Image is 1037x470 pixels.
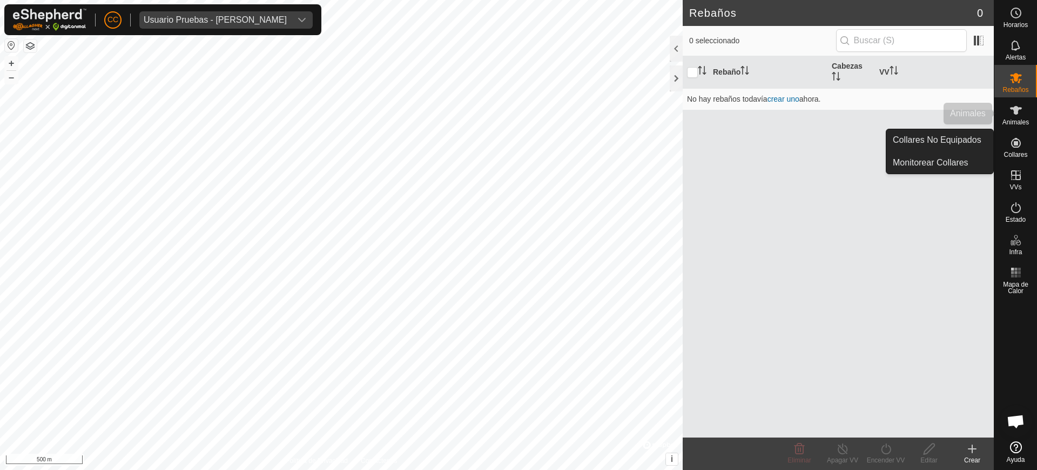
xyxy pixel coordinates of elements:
[886,129,993,151] a: Collares No Equipados
[864,455,907,465] div: Encender VV
[671,454,673,464] span: i
[740,68,749,76] p-sorticon: Activar para ordenar
[698,68,706,76] p-sorticon: Activar para ordenar
[5,57,18,70] button: +
[683,88,994,110] td: No hay rebaños todavía ahora.
[24,39,37,52] button: Capas del Mapa
[144,16,287,24] div: Usuario Pruebas - [PERSON_NAME]
[836,29,967,52] input: Buscar (S)
[907,455,951,465] div: Editar
[875,56,994,89] th: VV
[1009,184,1021,190] span: VVs
[1006,216,1026,223] span: Estado
[291,11,313,29] div: dropdown trigger
[286,456,348,466] a: Política de Privacidad
[997,281,1034,294] span: Mapa de Calor
[139,11,291,29] span: Usuario Pruebas - Gregorio Alarcia
[5,39,18,52] button: Restablecer Mapa
[767,95,799,103] a: crear uno
[361,456,397,466] a: Contáctenos
[827,56,875,89] th: Cabezas
[994,437,1037,467] a: Ayuda
[666,453,678,465] button: i
[13,9,86,31] img: Logo Gallagher
[893,134,981,147] span: Collares No Equipados
[1000,405,1032,438] div: Chat abierto
[951,455,994,465] div: Crear
[1004,151,1027,158] span: Collares
[1006,54,1026,61] span: Alertas
[1007,456,1025,463] span: Ayuda
[1009,249,1022,255] span: Infra
[977,5,983,21] span: 0
[107,14,118,25] span: CC
[709,56,827,89] th: Rebaño
[832,74,840,82] p-sorticon: Activar para ordenar
[689,35,836,47] span: 0 seleccionado
[5,71,18,84] button: –
[893,156,968,169] span: Monitorear Collares
[1002,119,1029,125] span: Animales
[890,68,898,76] p-sorticon: Activar para ordenar
[886,152,993,174] a: Monitorear Collares
[821,455,864,465] div: Apagar VV
[689,6,977,19] h2: Rebaños
[787,456,811,464] span: Eliminar
[1002,87,1028,93] span: Rebaños
[1004,22,1028,28] span: Horarios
